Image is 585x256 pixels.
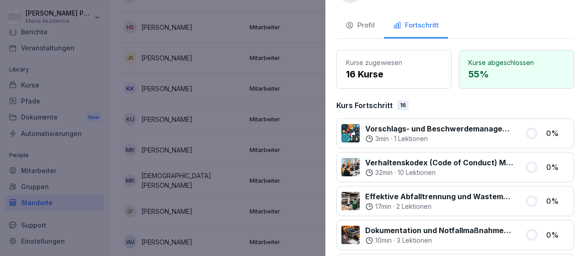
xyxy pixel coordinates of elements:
button: Fortschritt [384,14,448,38]
p: 0 % [546,229,569,240]
p: Kurs Fortschritt [336,100,393,111]
p: 0 % [546,162,569,173]
p: Dokumentation und Notfallmaßnahmen bei Fritteusen [365,225,514,236]
div: Profil [346,20,375,31]
p: 10 Lektionen [398,168,436,177]
p: 17 min [375,202,391,211]
div: Fortschritt [393,20,439,31]
p: Kurse abgeschlossen [468,58,564,67]
div: · [365,202,514,211]
p: Vorschlags- und Beschwerdemanagement bei Menü 2000 [365,123,514,134]
p: 3 Lektionen [397,236,432,245]
p: 2 Lektionen [396,202,431,211]
div: · [365,168,514,177]
div: · [365,134,514,143]
p: 1 Lektionen [394,134,428,143]
p: 32 min [375,168,393,177]
p: Effektive Abfalltrennung und Wastemanagement im Catering [365,191,514,202]
div: · [365,236,514,245]
div: 16 [397,100,409,110]
button: Profil [336,14,384,38]
p: Kurse zugewiesen [346,58,442,67]
p: 0 % [546,196,569,207]
p: 10 min [375,236,392,245]
p: 0 % [546,128,569,139]
p: 3 min [375,134,389,143]
p: Verhaltenskodex (Code of Conduct) Menü 2000 [365,157,514,168]
p: 16 Kurse [346,67,442,81]
p: 55 % [468,67,564,81]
